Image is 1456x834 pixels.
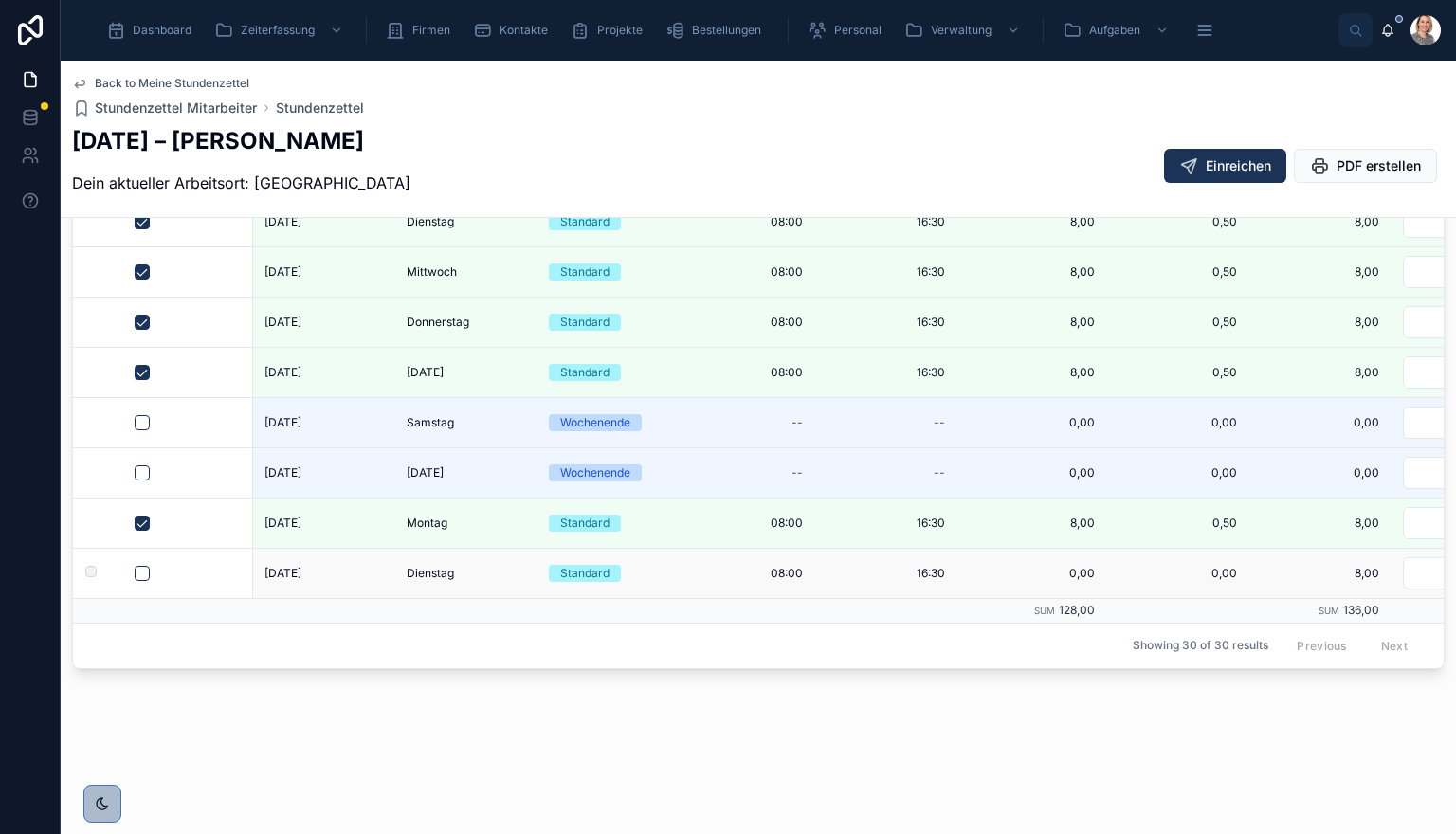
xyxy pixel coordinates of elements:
span: Stundenzettel Mitarbeiter [95,99,257,118]
a: Back to Meine Stundenzettel [72,76,249,91]
span: 8,00 [1260,365,1379,380]
span: 8,00 [975,214,1095,229]
span: 08:00 [771,365,803,380]
div: Wochenende [560,464,630,481]
span: 16:30 [917,214,945,229]
div: Standard [560,213,610,230]
span: 16:30 [917,315,945,330]
span: 0,00 [1118,465,1237,480]
a: Firmen [380,13,464,47]
span: 136,00 [1343,603,1379,617]
button: PDF erstellen [1294,149,1437,183]
div: -- [934,415,945,430]
div: scrollable content [91,9,1338,51]
span: [DATE] [407,465,444,480]
span: [DATE] [264,566,301,581]
span: 0,00 [1260,415,1379,430]
span: 16:30 [917,566,945,581]
span: Dienstag [407,214,454,229]
span: Back to Meine Stundenzettel [95,76,249,91]
span: Aufgaben [1089,23,1140,38]
a: Dashboard [100,13,205,47]
a: Stundenzettel Mitarbeiter [72,99,257,118]
span: 8,00 [975,516,1095,531]
span: 08:00 [771,214,803,229]
span: 08:00 [771,566,803,581]
a: Kontakte [467,13,561,47]
span: Verwaltung [931,23,992,38]
div: -- [934,465,945,480]
a: Stundenzettel [276,99,364,118]
span: 8,00 [1260,214,1379,229]
span: 8,00 [1260,516,1379,531]
span: 8,00 [1260,566,1379,581]
span: Projekte [597,23,643,38]
span: 8,00 [1260,315,1379,330]
span: [DATE] [264,315,301,330]
span: Samstag [407,415,454,430]
span: 0,00 [975,465,1095,480]
span: 16:30 [917,264,945,280]
span: [DATE] [264,465,301,480]
span: 0,00 [975,566,1095,581]
span: 8,00 [1260,264,1379,280]
a: Bestellungen [660,13,774,47]
span: PDF erstellen [1337,156,1421,175]
span: 0,50 [1118,214,1237,229]
span: [DATE] [407,365,444,380]
span: 0,00 [1260,465,1379,480]
span: Montag [407,516,447,531]
h2: [DATE] – [PERSON_NAME] [72,125,410,156]
span: [DATE] [264,264,301,280]
div: -- [792,465,803,480]
p: Dein aktueller Arbeitsort: [GEOGRAPHIC_DATA] [72,172,410,194]
a: Projekte [565,13,656,47]
span: 0,50 [1118,516,1237,531]
span: 0,50 [1118,315,1237,330]
span: Einreichen [1206,156,1271,175]
a: Verwaltung [899,13,1029,47]
div: Standard [560,314,610,331]
a: Aufgaben [1057,13,1178,47]
span: 0,00 [1118,566,1237,581]
span: [DATE] [264,365,301,380]
span: Donnerstag [407,315,469,330]
span: 08:00 [771,315,803,330]
span: 08:00 [771,264,803,280]
div: Standard [560,263,610,281]
span: 0,50 [1118,365,1237,380]
small: Sum [1034,606,1055,616]
span: 0,00 [1118,415,1237,430]
span: 8,00 [975,365,1095,380]
span: Showing 30 of 30 results [1133,638,1268,653]
span: Personal [834,23,882,38]
span: Zeiterfassung [241,23,315,38]
small: Sum [1319,606,1339,616]
div: Standard [560,364,610,381]
span: Dienstag [407,566,454,581]
span: 0,50 [1118,264,1237,280]
span: [DATE] [264,516,301,531]
div: -- [792,415,803,430]
span: Mittwoch [407,264,457,280]
button: Einreichen [1164,149,1286,183]
div: Standard [560,515,610,532]
span: [DATE] [264,214,301,229]
span: 16:30 [917,365,945,380]
div: Standard [560,565,610,582]
a: Personal [802,13,895,47]
span: 16:30 [917,516,945,531]
span: Firmen [412,23,450,38]
span: [DATE] [264,415,301,430]
span: 0,00 [975,415,1095,430]
span: Kontakte [500,23,548,38]
span: 08:00 [771,516,803,531]
span: 128,00 [1059,603,1095,617]
span: 8,00 [975,264,1095,280]
a: Zeiterfassung [209,13,353,47]
span: Dashboard [133,23,191,38]
div: Wochenende [560,414,630,431]
span: Bestellungen [692,23,761,38]
span: 8,00 [975,315,1095,330]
